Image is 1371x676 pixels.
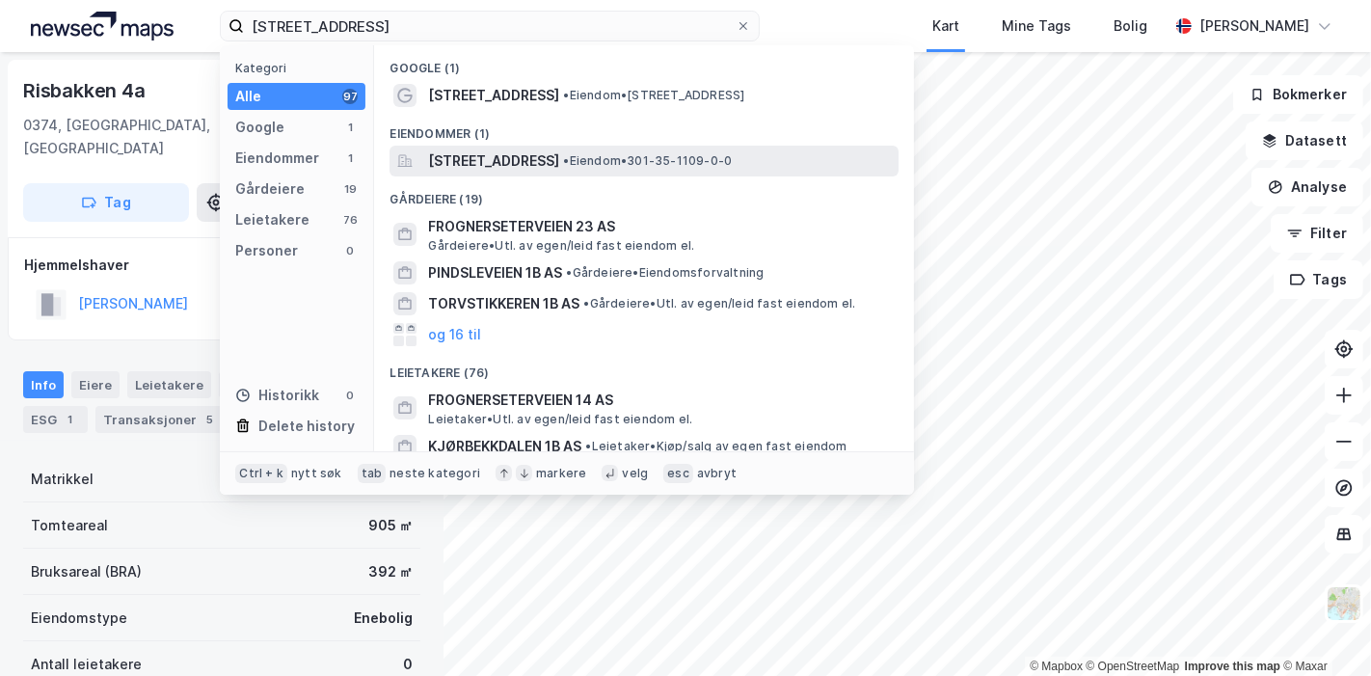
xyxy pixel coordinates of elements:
div: neste kategori [390,466,480,481]
span: Gårdeiere • Utl. av egen/leid fast eiendom el. [583,296,855,311]
div: [PERSON_NAME] [1199,14,1309,38]
div: Transaksjoner [95,406,228,433]
div: 0374, [GEOGRAPHIC_DATA], [GEOGRAPHIC_DATA] [23,114,274,160]
a: OpenStreetMap [1087,660,1180,673]
div: Eiendomstype [31,607,127,630]
span: Leietaker • Kjøp/salg av egen fast eiendom [585,439,847,454]
div: Google (1) [374,45,914,80]
div: 76 [342,212,358,228]
div: Google [235,116,284,139]
div: Bolig [1114,14,1147,38]
div: Eiendommer (1) [374,111,914,146]
div: Matrikkel [31,468,94,491]
span: [STREET_ADDRESS] [428,84,559,107]
div: tab [358,464,387,483]
button: og 16 til [428,323,481,346]
div: 19 [342,181,358,197]
button: Filter [1271,214,1363,253]
div: Bruksareal (BRA) [31,560,142,583]
div: Leietakere (76) [374,350,914,385]
div: Hjemmelshaver [24,254,419,277]
div: 0 [403,653,413,676]
span: • [585,439,591,453]
div: Antall leietakere [31,653,142,676]
span: • [563,153,569,168]
div: avbryt [697,466,737,481]
div: Mine Tags [1002,14,1071,38]
a: Improve this map [1185,660,1280,673]
span: Gårdeiere • Eiendomsforvaltning [566,265,764,281]
span: [STREET_ADDRESS] [428,149,559,173]
div: Ctrl + k [235,464,287,483]
div: Kart [932,14,959,38]
div: Gårdeiere [235,177,305,201]
div: Kategori [235,61,365,75]
span: FROGNERSETERVEIEN 14 AS [428,389,891,412]
div: Leietakere [235,208,309,231]
button: Tag [23,183,189,222]
img: logo.a4113a55bc3d86da70a041830d287a7e.svg [31,12,174,41]
div: Delete history [258,415,355,438]
div: 0 [342,243,358,258]
div: Risbakken 4a [23,75,149,106]
div: Gårdeiere (19) [374,176,914,211]
div: ESG [23,406,88,433]
div: 392 ㎡ [368,560,413,583]
span: • [583,296,589,311]
iframe: Chat Widget [1275,583,1371,676]
div: 0 [342,388,358,403]
button: Analyse [1251,168,1363,206]
button: Bokmerker [1233,75,1363,114]
span: Gårdeiere • Utl. av egen/leid fast eiendom el. [428,238,694,254]
input: Søk på adresse, matrikkel, gårdeiere, leietakere eller personer [244,12,736,41]
div: Alle [235,85,261,108]
span: Eiendom • [STREET_ADDRESS] [563,88,744,103]
button: Datasett [1246,122,1363,160]
div: Kontrollprogram for chat [1275,583,1371,676]
span: • [566,265,572,280]
div: 1 [342,150,358,166]
button: Tags [1274,260,1363,299]
span: • [563,88,569,102]
div: 1 [342,120,358,135]
div: Datasett [219,371,291,398]
div: 1 [61,410,80,429]
div: Historikk [235,384,319,407]
div: Leietakere [127,371,211,398]
div: 905 ㎡ [368,514,413,537]
div: Tomteareal [31,514,108,537]
span: FROGNERSETERVEIEN 23 AS [428,215,891,238]
div: velg [622,466,648,481]
a: Mapbox [1030,660,1083,673]
div: 5 [201,410,220,429]
span: KJØRBEKKDALEN 1B AS [428,435,581,458]
div: Info [23,371,64,398]
div: 97 [342,89,358,104]
div: markere [536,466,586,481]
div: Eiendommer [235,147,319,170]
div: Personer [235,239,298,262]
span: Eiendom • 301-35-1109-0-0 [563,153,732,169]
div: Eiere [71,371,120,398]
span: TORVSTIKKEREN 1B AS [428,292,579,315]
div: esc [663,464,693,483]
div: Enebolig [354,607,413,630]
span: Leietaker • Utl. av egen/leid fast eiendom el. [428,412,692,427]
span: PINDSLEVEIEN 1B AS [428,261,562,284]
div: nytt søk [291,466,342,481]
